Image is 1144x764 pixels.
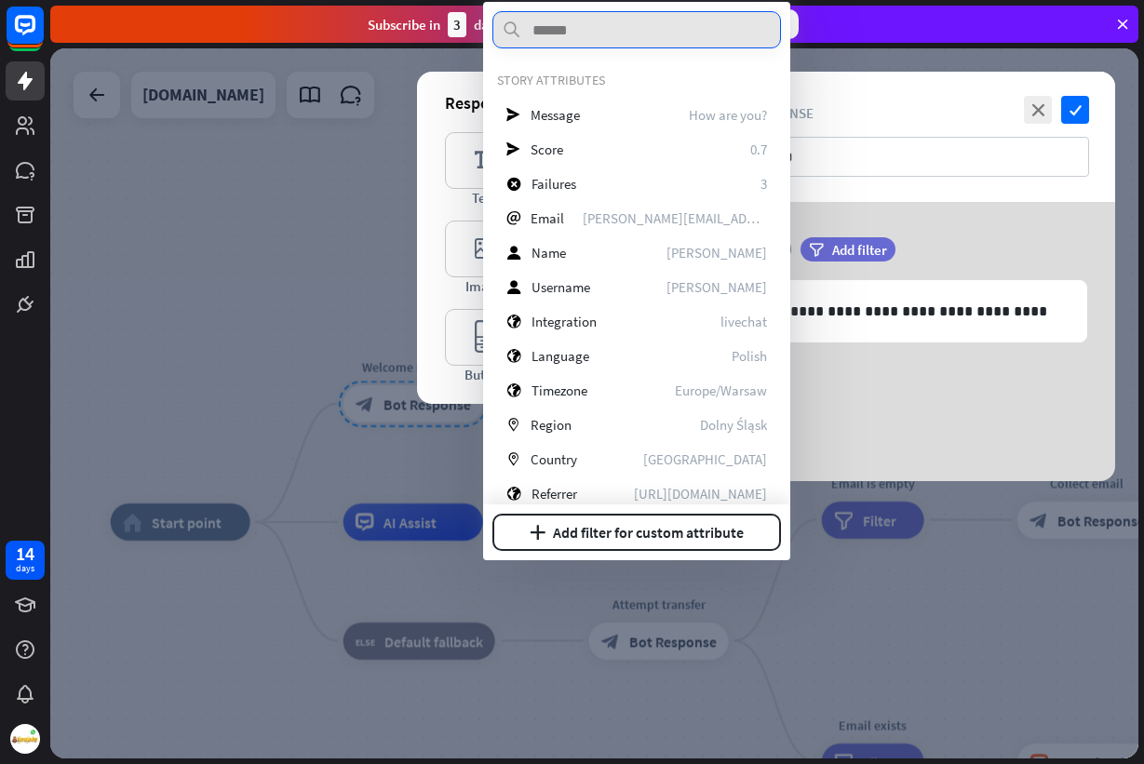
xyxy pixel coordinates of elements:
[506,315,521,328] i: globe
[530,525,545,540] i: plus
[750,141,767,158] span: 0.7
[506,418,520,432] i: marker
[531,106,580,124] span: Message
[532,485,577,503] span: Referrer
[1024,96,1052,124] i: close
[506,452,520,466] i: marker
[531,209,564,227] span: Email
[666,278,767,296] span: Peter Crauch
[506,383,521,397] i: globe
[532,382,587,399] span: Timezone
[506,142,520,156] i: send
[532,244,566,261] span: Name
[720,313,767,330] span: livechat
[506,280,521,294] i: user
[6,541,45,580] a: 14 days
[1061,96,1089,124] i: check
[368,12,675,37] div: Subscribe in days to get your first month for $1
[506,177,521,191] i: block_failure
[675,382,767,399] span: Europe/Warsaw
[634,485,767,503] span: https://livechat.com
[732,347,767,365] span: Polish
[448,12,466,37] div: 3
[531,416,572,434] span: Region
[531,141,563,158] span: Score
[497,72,776,88] div: STORY ATTRIBUTES
[16,562,34,575] div: days
[15,7,71,63] button: Open LiveChat chat widget
[532,313,597,330] span: Integration
[689,106,767,124] span: How are you?
[666,244,767,261] span: Peter Crauch
[700,416,767,434] span: Dolny Śląsk
[506,349,521,363] i: globe
[531,450,577,468] span: Country
[506,108,520,122] i: send
[583,209,767,227] span: peter@crauch.com
[760,175,767,193] span: 3
[492,514,781,551] button: plusAdd filter for custom attribute
[506,211,520,225] i: email
[16,545,34,562] div: 14
[506,487,521,501] i: globe
[832,241,887,259] span: Add filter
[643,450,767,468] span: Poland
[532,278,590,296] span: Username
[506,246,521,260] i: user
[532,347,589,365] span: Language
[809,243,824,257] i: filter
[532,175,576,193] span: Failures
